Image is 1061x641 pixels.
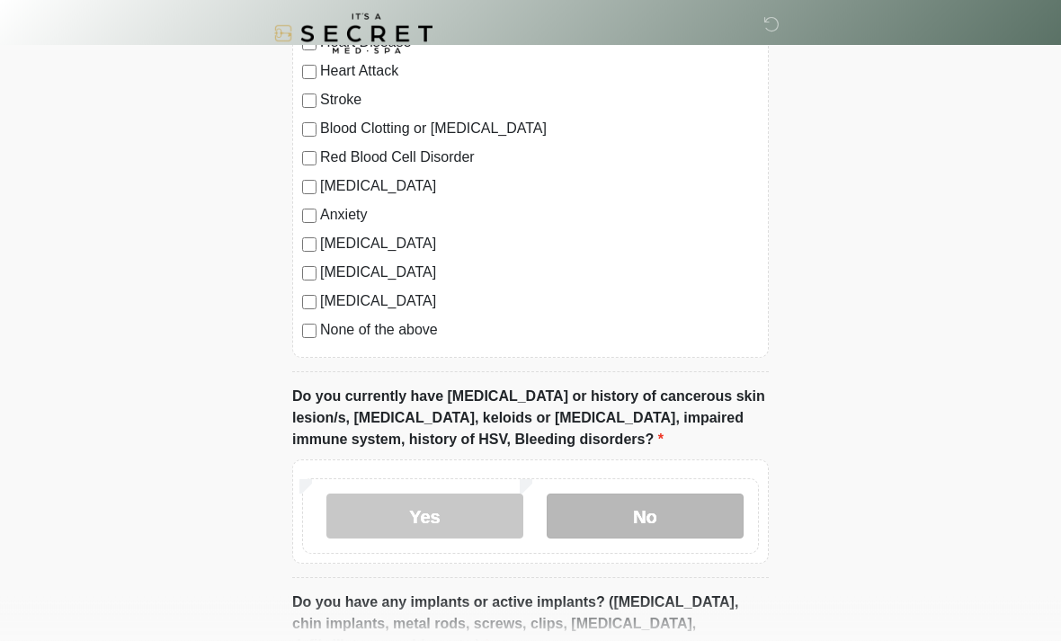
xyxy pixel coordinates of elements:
[320,205,759,227] label: Anxiety
[302,238,317,253] input: [MEDICAL_DATA]
[320,263,759,284] label: [MEDICAL_DATA]
[326,494,523,539] label: Yes
[302,66,317,80] input: Heart Attack
[320,291,759,313] label: [MEDICAL_DATA]
[302,123,317,138] input: Blood Clotting or [MEDICAL_DATA]
[320,176,759,198] label: [MEDICAL_DATA]
[302,325,317,339] input: None of the above
[320,320,759,342] label: None of the above
[292,387,769,451] label: Do you currently have [MEDICAL_DATA] or history of cancerous skin lesion/s, [MEDICAL_DATA], keloi...
[547,494,744,539] label: No
[302,94,317,109] input: Stroke
[302,152,317,166] input: Red Blood Cell Disorder
[320,61,759,83] label: Heart Attack
[320,119,759,140] label: Blood Clotting or [MEDICAL_DATA]
[302,209,317,224] input: Anxiety
[320,234,759,255] label: [MEDICAL_DATA]
[320,147,759,169] label: Red Blood Cell Disorder
[274,13,432,54] img: It's A Secret Med Spa Logo
[302,267,317,281] input: [MEDICAL_DATA]
[320,90,759,111] label: Stroke
[302,296,317,310] input: [MEDICAL_DATA]
[302,181,317,195] input: [MEDICAL_DATA]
